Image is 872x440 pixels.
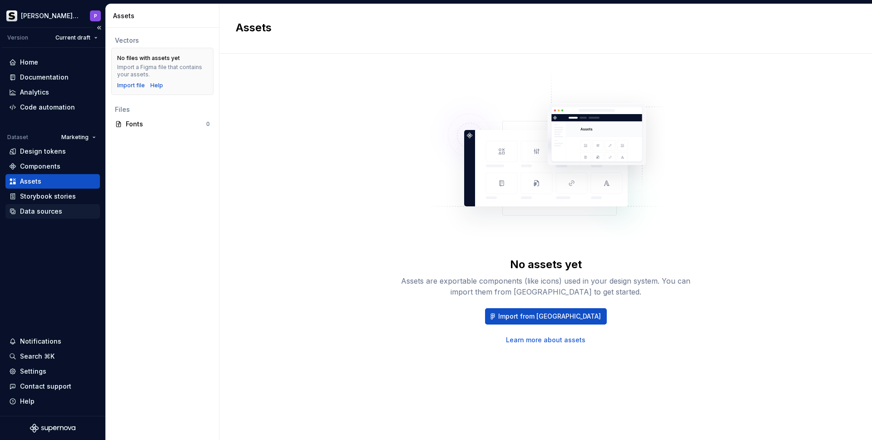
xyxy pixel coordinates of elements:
[5,349,100,364] button: Search ⌘K
[20,192,76,201] div: Storybook stories
[20,162,60,171] div: Components
[5,100,100,115] a: Code automation
[401,275,691,297] div: Assets are exportable components (like icons) used in your design system. You can import them fro...
[20,207,62,216] div: Data sources
[55,34,90,41] span: Current draft
[20,58,38,67] div: Home
[20,88,49,97] div: Analytics
[20,367,46,376] div: Settings
[94,12,97,20] div: P
[113,11,215,20] div: Assets
[30,424,75,433] svg: Supernova Logo
[5,379,100,394] button: Contact support
[5,144,100,159] a: Design tokens
[51,31,102,44] button: Current draft
[510,257,582,272] div: No assets yet
[506,335,585,345] a: Learn more about assets
[2,6,104,25] button: [PERSON_NAME] PrismaP
[20,103,75,112] div: Code automation
[5,159,100,174] a: Components
[20,382,71,391] div: Contact support
[6,10,17,21] img: 70f0b34c-1a93-4a5d-86eb-502ec58ca862.png
[5,204,100,219] a: Data sources
[5,364,100,379] a: Settings
[115,105,210,114] div: Files
[206,120,210,128] div: 0
[5,394,100,409] button: Help
[5,189,100,204] a: Storybook stories
[485,308,607,325] button: Import from [GEOGRAPHIC_DATA]
[126,120,206,129] div: Fonts
[61,134,89,141] span: Marketing
[117,82,145,89] button: Import file
[93,21,105,34] button: Collapse sidebar
[7,34,28,41] div: Version
[21,11,79,20] div: [PERSON_NAME] Prisma
[498,312,601,321] span: Import from [GEOGRAPHIC_DATA]
[117,64,208,78] div: Import a Figma file that contains your assets.
[5,70,100,85] a: Documentation
[20,352,54,361] div: Search ⌘K
[115,36,210,45] div: Vectors
[150,82,163,89] a: Help
[5,334,100,349] button: Notifications
[20,73,69,82] div: Documentation
[5,55,100,70] a: Home
[5,174,100,189] a: Assets
[7,134,28,141] div: Dataset
[117,55,180,62] div: No files with assets yet
[111,117,213,131] a: Fonts0
[20,147,66,156] div: Design tokens
[20,397,35,406] div: Help
[236,20,845,35] h2: Assets
[5,85,100,100] a: Analytics
[20,337,61,346] div: Notifications
[57,131,100,144] button: Marketing
[20,177,41,186] div: Assets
